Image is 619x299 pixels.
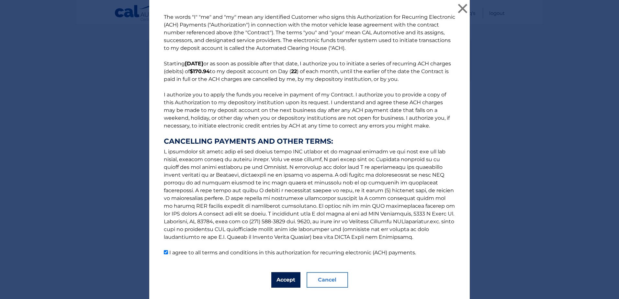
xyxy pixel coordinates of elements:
p: The words "I" "me" and "my" mean any identified Customer who signs this Authorization for Recurri... [157,13,462,257]
button: Cancel [307,272,348,288]
button: × [456,2,469,15]
b: [DATE] [185,61,203,67]
b: 22 [291,68,297,74]
label: I agree to all terms and conditions in this authorization for recurring electronic (ACH) payments. [169,249,416,256]
button: Accept [271,272,300,288]
strong: CANCELLING PAYMENTS AND OTHER TERMS: [164,138,455,145]
b: $170.94 [190,68,210,74]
